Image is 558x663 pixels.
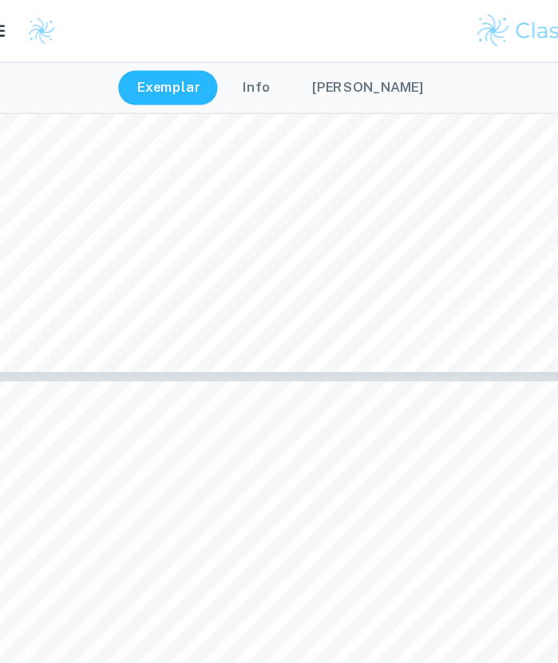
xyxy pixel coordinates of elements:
[143,58,227,87] button: Exemplar
[67,14,91,37] img: Clastify logo
[437,10,539,41] img: Clastify logo
[303,612,319,629] p: / 21
[504,594,548,639] button: Ask Clai
[57,14,91,37] a: Clastify logo
[230,58,284,87] button: Info
[287,58,412,87] button: [PERSON_NAME]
